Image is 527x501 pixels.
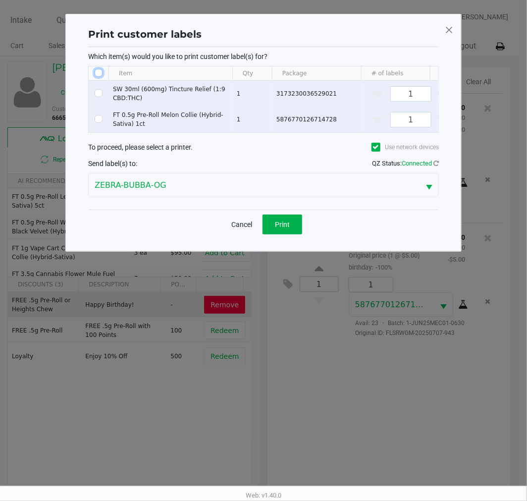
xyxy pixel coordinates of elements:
[88,160,137,167] span: Send label(s) to:
[95,89,103,97] input: Select Row
[108,66,232,81] th: Item
[263,215,302,234] button: Print
[272,81,361,107] td: 3173230036529021
[246,492,281,499] span: Web: v1.40.0
[232,107,272,132] td: 1
[372,160,439,167] span: QZ Status:
[225,215,259,234] button: Cancel
[272,107,361,132] td: 5876770126714728
[88,27,202,42] h1: Print customer labels
[232,81,272,107] td: 1
[95,115,103,123] input: Select Row
[371,143,439,152] label: Use network devices
[89,66,438,132] div: Data table
[88,52,439,61] p: Which item(s) would you like to print customer label(s) for?
[361,66,460,81] th: # of labels
[275,221,290,228] span: Print
[108,81,232,107] td: SW 30ml (600mg) Tincture Relief (1:9 CBD:THC)
[402,160,432,167] span: Connected
[420,173,438,197] button: Select
[272,66,361,81] th: Package
[95,179,414,191] span: ZEBRA-BUBBA-OG
[232,66,272,81] th: Qty
[95,69,103,77] input: Select All Rows
[88,143,193,151] span: To proceed, please select a printer.
[108,107,232,132] td: FT 0.5g Pre-Roll Melon Collie (Hybrid-Sativa) 1ct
